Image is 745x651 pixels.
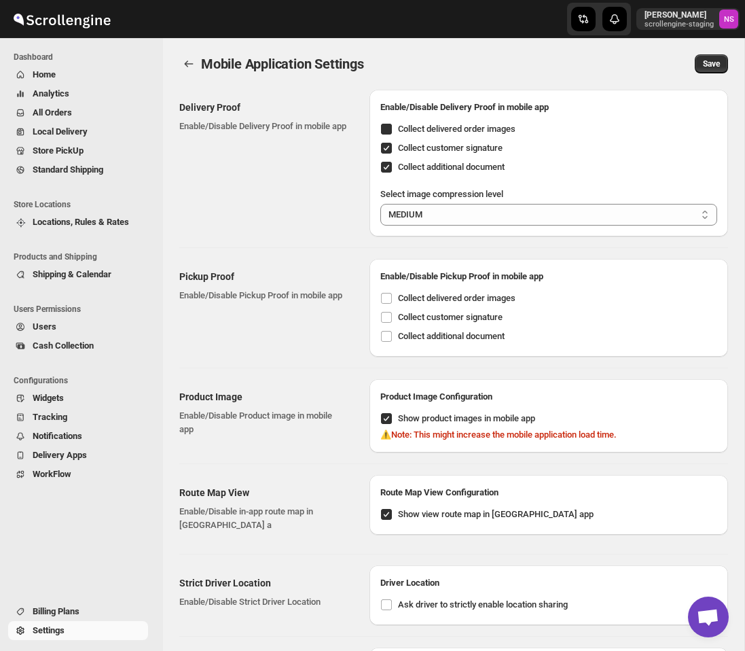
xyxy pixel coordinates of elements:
[380,428,717,442] p: ⚠️Note: This might increase the mobile application load time.
[14,199,153,210] span: Store Locations
[8,84,148,103] button: Analytics
[380,101,717,114] h2: Enable/Disable Delivery Proof in mobile app
[11,2,113,36] img: ScrollEngine
[179,595,348,609] p: Enable/Disable Strict Driver Location
[398,143,503,153] span: Collect customer signature
[719,10,738,29] span: Nawneet Sharma
[8,389,148,408] button: Widgets
[8,408,148,427] button: Tracking
[201,56,364,72] span: Mobile Application Settings
[398,162,505,172] span: Collect additional document
[380,270,717,283] h2: Enable/Disable Pickup Proof in mobile app
[179,409,348,436] p: Enable/Disable Product image in mobile app
[724,15,734,24] text: NS
[179,270,348,283] h2: Pickup Proof
[695,54,728,73] button: Save
[380,189,503,199] span: Select image compression level
[179,576,348,590] h2: Strict Driver Location
[33,393,64,403] span: Widgets
[8,213,148,232] button: Locations, Rules & Rates
[8,427,148,446] button: Notifications
[14,375,153,386] span: Configurations
[398,312,503,322] span: Collect customer signature
[398,509,594,519] span: Show view route map in [GEOGRAPHIC_DATA] app
[398,331,505,341] span: Collect additional document
[179,54,198,73] button: back
[33,164,103,175] span: Standard Shipping
[179,505,348,532] p: Enable/Disable in-app route map in [GEOGRAPHIC_DATA] a
[33,269,111,279] span: Shipping & Calendar
[14,251,153,262] span: Products and Shipping
[644,20,714,29] p: scrollengine-staging
[33,126,88,137] span: Local Delivery
[8,465,148,484] button: WorkFlow
[33,340,94,351] span: Cash Collection
[380,576,717,590] h2: Driver Location
[179,486,348,499] h2: Route Map View
[8,621,148,640] button: Settings
[179,101,348,114] h2: Delivery Proof
[8,265,148,284] button: Shipping & Calendar
[33,145,84,156] span: Store PickUp
[398,293,515,303] span: Collect delivered order images
[33,321,56,332] span: Users
[688,597,729,637] div: Open chat
[380,390,717,404] h2: Product Image Configuration
[8,317,148,336] button: Users
[8,65,148,84] button: Home
[398,599,568,610] span: Ask driver to strictly enable location sharing
[33,107,72,118] span: All Orders
[179,390,348,404] h2: Product Image
[33,217,129,227] span: Locations, Rules & Rates
[33,69,56,80] span: Home
[33,431,82,441] span: Notifications
[398,124,515,134] span: Collect delivered order images
[636,8,740,30] button: User menu
[14,304,153,315] span: Users Permissions
[703,58,720,69] span: Save
[8,602,148,621] button: Billing Plans
[33,412,67,422] span: Tracking
[380,486,717,499] h2: Route Map View Configuration
[33,88,69,99] span: Analytics
[8,103,148,122] button: All Orders
[33,469,71,479] span: WorkFlow
[179,289,348,302] p: Enable/Disable Pickup Proof in mobile app
[179,120,348,133] p: Enable/Disable Delivery Proof in mobile app
[8,446,148,465] button: Delivery Apps
[398,413,535,423] span: Show product images in mobile app
[33,625,65,635] span: Settings
[14,52,153,63] span: Dashboard
[33,606,79,616] span: Billing Plans
[644,10,714,20] p: [PERSON_NAME]
[33,450,87,460] span: Delivery Apps
[8,336,148,355] button: Cash Collection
